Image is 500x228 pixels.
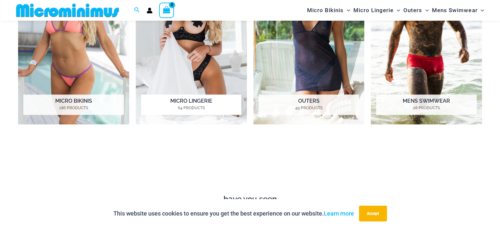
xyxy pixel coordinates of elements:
span: Mens Swimwear [432,2,477,19]
button: Accept [359,206,387,221]
mark: 49 Products [259,105,359,111]
a: Learn more [324,210,354,217]
a: Micro LingerieMenu ToggleMenu Toggle [352,2,402,19]
mark: 28 Products [376,105,476,111]
h2: Mens Swimwear [376,94,476,115]
a: Search icon link [134,6,140,14]
a: Mens SwimwearMenu ToggleMenu Toggle [430,2,486,19]
span: Menu Toggle [477,2,484,19]
mark: 186 Products [23,105,124,111]
a: Micro BikinisMenu ToggleMenu Toggle [305,2,352,19]
h2: Micro Bikinis [23,94,124,115]
a: Account icon link [147,8,153,13]
img: MM SHOP LOGO FLAT [13,3,122,18]
span: Menu Toggle [393,2,400,19]
h4: have you seen [13,195,487,204]
span: Micro Lingerie [353,2,393,19]
h2: Micro Lingerie [141,94,241,115]
h2: Outers [259,94,359,115]
span: Menu Toggle [422,2,429,19]
mark: 64 Products [141,105,241,111]
span: Outers [403,2,422,19]
a: View Shopping Cart, empty [159,3,174,18]
iframe: TrustedSite Certified [18,142,482,191]
p: This website uses cookies to ensure you get the best experience on our website. [113,209,354,218]
a: OutersMenu ToggleMenu Toggle [402,2,430,19]
span: Menu Toggle [344,2,350,19]
span: Micro Bikinis [307,2,344,19]
nav: Site Navigation [304,1,487,20]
